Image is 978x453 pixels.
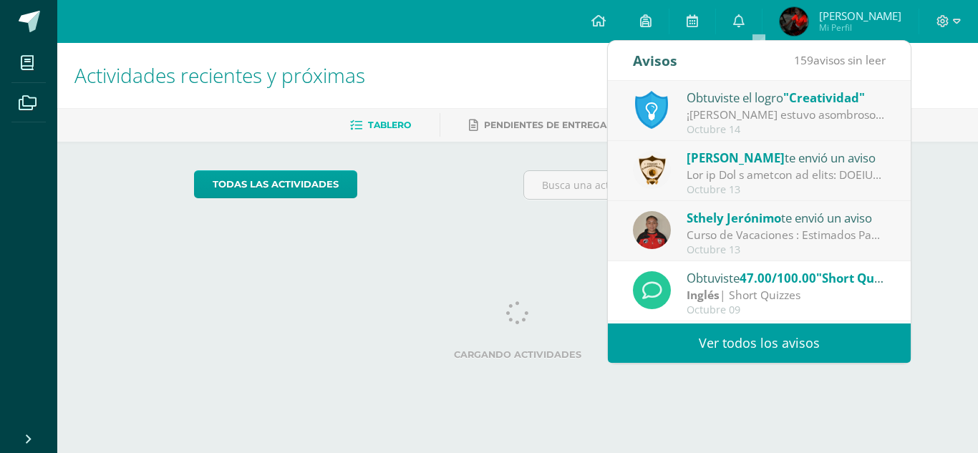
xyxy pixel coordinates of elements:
a: Ver todos los avisos [608,323,911,363]
div: te envió un aviso [687,148,886,167]
img: a46afb417ae587891c704af89211ce97.png [633,151,671,189]
span: Sthely Jerónimo [687,210,781,226]
div: ¡[PERSON_NAME] estuvo asombroso! Sigue aportando ideas y conceptos novedosos, esto te permitirá s... [687,107,886,123]
div: Avisos [633,41,677,80]
div: Octubre 09 [687,304,886,316]
div: Octubre 13 [687,244,886,256]
img: 2843e80753eb4dcd98a261d815da29a0.png [780,7,808,36]
div: Curso de Vacaciones : Estimados Padres de Familia: Estamos a pocos días de iniciar nuestro gran C... [687,227,886,243]
span: 159 [794,52,813,68]
span: Actividades recientes y próximas [74,62,365,89]
div: Obtuviste en [687,268,886,287]
span: "Short Quiz 1" [816,270,899,286]
strong: Inglés [687,287,720,303]
span: "Creatividad" [783,89,865,106]
div: | Short Quizzes [687,287,886,303]
span: [PERSON_NAME] [687,150,785,166]
a: Tablero [350,114,411,137]
a: todas las Actividades [194,170,357,198]
input: Busca una actividad próxima aquí... [524,171,841,199]
span: Pendientes de entrega [484,120,606,130]
div: Fin de Año y entrega de notas: COLEGIO EL SAGRADO CORAZÓN. "AÑO DE LA LUZ Y ESPERANZA" Circular 2... [687,167,886,183]
span: avisos sin leer [794,52,886,68]
span: Tablero [368,120,411,130]
div: Obtuviste el logro [687,88,886,107]
div: Octubre 13 [687,184,886,196]
span: [PERSON_NAME] [819,9,901,23]
span: 47.00/100.00 [740,270,816,286]
span: Mi Perfil [819,21,901,34]
div: Octubre 14 [687,124,886,136]
img: 71371cce019ae4d3e0b45603e87f97be.png [633,211,671,249]
a: Pendientes de entrega [469,114,606,137]
label: Cargando actividades [194,349,842,360]
div: te envió un aviso [687,208,886,227]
